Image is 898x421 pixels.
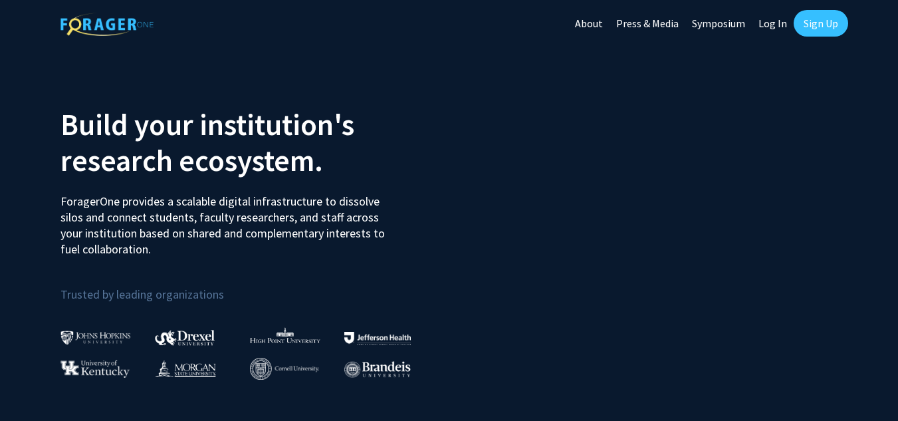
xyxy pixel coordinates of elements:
img: Morgan State University [155,360,216,377]
p: Trusted by leading organizations [60,268,439,305]
img: ForagerOne Logo [60,13,154,36]
img: Brandeis University [344,361,411,378]
h2: Build your institution's research ecosystem. [60,106,439,178]
img: Johns Hopkins University [60,331,131,345]
p: ForagerOne provides a scalable digital infrastructure to dissolve silos and connect students, fac... [60,184,394,257]
img: University of Kentucky [60,360,130,378]
img: Cornell University [250,358,319,380]
img: Drexel University [155,330,215,345]
img: Thomas Jefferson University [344,332,411,345]
a: Sign Up [794,10,848,37]
img: High Point University [250,327,320,343]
